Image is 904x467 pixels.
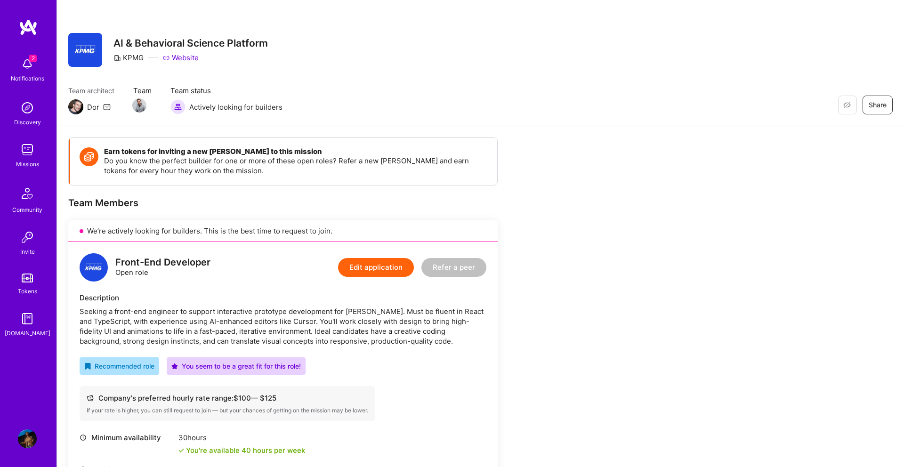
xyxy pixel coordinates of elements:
a: Team Member Avatar [133,97,145,113]
img: Community [16,182,39,205]
i: icon RecommendedBadge [84,363,91,370]
img: teamwork [18,140,37,159]
img: Invite [18,228,37,247]
img: User Avatar [18,429,37,448]
i: icon Cash [87,395,94,402]
i: icon CompanyGray [113,54,121,62]
div: Notifications [11,73,44,83]
span: Actively looking for builders [189,102,282,112]
img: logo [80,253,108,282]
div: Discovery [14,117,41,127]
i: icon EyeClosed [843,101,851,109]
div: 30 hours [178,433,305,443]
span: 2 [29,55,37,62]
a: Website [162,53,199,63]
img: Company Logo [68,33,102,67]
a: User Avatar [16,429,39,448]
button: Edit application [338,258,414,277]
div: Team Members [68,197,498,209]
button: Refer a peer [421,258,486,277]
div: We’re actively looking for builders. This is the best time to request to join. [68,220,498,242]
h3: AI & Behavioral Science Platform [113,37,268,49]
img: bell [18,55,37,73]
div: Tokens [18,286,37,296]
h4: Earn tokens for inviting a new [PERSON_NAME] to this mission [104,147,488,156]
div: Missions [16,159,39,169]
span: Team architect [68,86,114,96]
div: If your rate is higher, you can still request to join — but your chances of getting on the missio... [87,407,368,414]
button: Share [863,96,893,114]
i: icon Check [178,448,184,453]
div: Description [80,293,486,303]
p: Do you know the perfect builder for one or more of these open roles? Refer a new [PERSON_NAME] an... [104,156,488,176]
img: Token icon [80,147,98,166]
img: Actively looking for builders [170,99,186,114]
i: icon Mail [103,103,111,111]
img: discovery [18,98,37,117]
div: Recommended role [84,361,154,371]
div: [DOMAIN_NAME] [5,328,50,338]
div: Front-End Developer [115,258,210,267]
div: Open role [115,258,210,277]
i: icon Clock [80,434,87,441]
div: Invite [20,247,35,257]
img: Team Member Avatar [132,98,146,113]
div: Community [12,205,42,215]
div: You seem to be a great fit for this role! [171,361,301,371]
div: Dor [87,102,99,112]
img: Team Architect [68,99,83,114]
div: Minimum availability [80,433,174,443]
img: guide book [18,309,37,328]
span: Share [869,100,887,110]
div: KPMG [113,53,144,63]
i: icon PurpleStar [171,363,178,370]
div: You're available 40 hours per week [178,445,305,455]
img: tokens [22,274,33,282]
span: Team [133,86,152,96]
span: Team status [170,86,282,96]
div: Seeking a front-end engineer to support interactive prototype development for [PERSON_NAME]. Must... [80,306,486,346]
img: logo [19,19,38,36]
div: Company's preferred hourly rate range: $ 100 — $ 125 [87,393,368,403]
